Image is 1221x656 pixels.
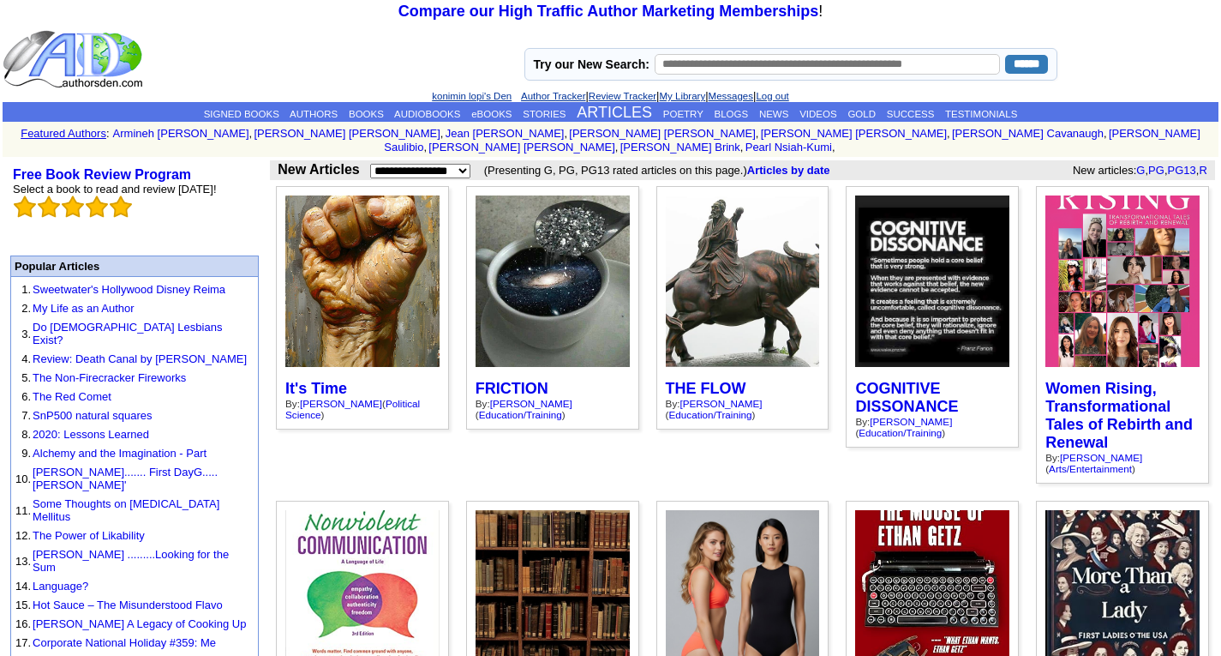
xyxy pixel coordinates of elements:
font: 8. [21,428,31,441]
a: Messages [709,91,753,101]
font: Popular Articles [15,260,99,273]
a: My Library [660,91,706,101]
a: [PERSON_NAME] [PERSON_NAME] [254,127,440,140]
img: shim.gif [15,444,16,445]
font: | | | | [432,89,789,102]
a: Women Rising, Transformational Tales of Rebirth and Renewal [1045,380,1193,451]
a: Do [DEMOGRAPHIC_DATA] Lesbians Exist? [33,321,222,346]
a: Education/Training [859,427,942,438]
font: i [743,143,745,153]
a: The Non-Firecracker Fireworks [33,371,186,384]
img: bigemptystars.png [14,196,36,218]
font: i [567,129,569,139]
img: shim.gif [15,388,16,388]
a: 2020: Lessons Learned [33,428,149,441]
a: [PERSON_NAME] [870,416,952,427]
a: konimin lopi's Den [432,91,512,101]
font: 7. [21,409,31,422]
font: 9. [21,447,31,460]
font: 5. [21,371,31,384]
a: TESTIMONIALS [945,109,1017,119]
a: NEWS [759,109,789,119]
a: [PERSON_NAME] .........Looking for the Sum [33,548,229,574]
a: Some Thoughts on [MEDICAL_DATA] Mellitus [33,497,219,523]
font: 14. [15,580,31,593]
img: shim.gif [15,299,16,300]
a: It's Time [285,380,347,397]
a: [PERSON_NAME] Brink [620,141,740,153]
a: Author Tracker [521,91,585,101]
img: shim.gif [15,463,16,464]
img: shim.gif [15,634,16,635]
font: 6. [21,390,31,403]
font: New articles: , , , [1073,164,1213,177]
b: Free Book Review Program [13,167,191,182]
font: 3. [21,328,31,340]
a: AUTHORS [290,109,338,119]
label: Try our New Search: [534,57,649,71]
a: My Life as an Author [33,302,135,315]
a: [PERSON_NAME] [490,398,572,409]
font: 13. [15,555,31,568]
a: Log out [756,91,788,101]
font: i [835,143,837,153]
a: STORIES [523,109,566,119]
font: 16. [15,617,31,630]
font: i [618,143,619,153]
a: [PERSON_NAME] Saulibio [384,127,1200,153]
a: [PERSON_NAME]....... First DayG.....[PERSON_NAME]' [33,466,218,491]
font: 15. [15,599,31,611]
a: FRICTION [476,380,548,397]
img: shim.gif [15,545,16,546]
img: bigemptystars.png [62,196,84,218]
a: Compare our High Traffic Author Marketing Memberships [398,3,818,20]
a: Corporate National Holiday #359: Me [33,636,216,649]
a: ARTICLES [577,104,652,121]
font: 10. [15,472,31,485]
a: Armineh [PERSON_NAME] [113,127,249,140]
font: i [427,143,428,153]
a: AUDIOBOOKS [394,109,460,119]
font: Select a book to read and review [DATE]! [13,183,217,196]
a: [PERSON_NAME] [679,398,762,409]
a: VIDEOS [799,109,836,119]
a: THE FLOW [666,380,746,397]
a: [PERSON_NAME] [PERSON_NAME] [761,127,947,140]
a: The Red Comet [33,390,111,403]
a: BOOKS [349,109,384,119]
b: New Articles [278,162,359,177]
img: shim.gif [15,369,16,370]
font: 12. [15,529,31,542]
a: SnP500 natural squares [33,409,152,422]
img: shim.gif [15,425,16,426]
font: : [106,127,110,140]
font: 17. [15,636,31,649]
a: [PERSON_NAME] Cavanaugh [952,127,1104,140]
a: [PERSON_NAME] [PERSON_NAME] [569,127,755,140]
a: The Power of Likability [33,529,145,542]
div: By: ( ) [285,398,440,420]
font: 1. [21,283,31,296]
img: shim.gif [15,495,16,496]
font: i [950,129,952,139]
a: Jean [PERSON_NAME] [446,127,565,140]
a: Hot Sauce – The Misunderstood Flavo [33,599,223,611]
a: Featured Authors [21,127,106,140]
a: [PERSON_NAME] A Legacy of Cooking Up [33,617,246,630]
font: 11. [15,504,31,517]
a: Political Science [285,398,420,420]
a: POETRY [663,109,703,119]
img: shim.gif [15,318,16,319]
img: shim.gif [15,527,16,527]
div: By: ( ) [1045,452,1200,474]
a: Review: Death Canal by [PERSON_NAME] [33,352,247,365]
img: bigemptystars.png [110,196,132,218]
div: By: ( ) [666,398,820,420]
div: By: ( ) [476,398,630,420]
a: Review Tracker [589,91,656,101]
a: SIGNED BOOKS [204,109,279,119]
font: i [1107,129,1109,139]
a: Articles by date [747,164,830,177]
a: [PERSON_NAME] [300,398,382,409]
